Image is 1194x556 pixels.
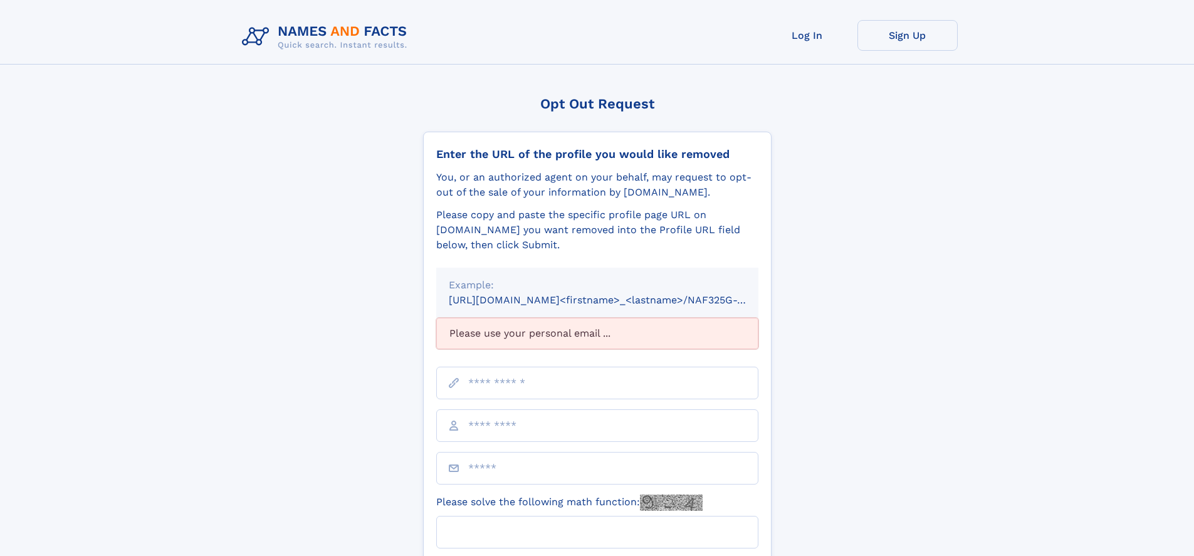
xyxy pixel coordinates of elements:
div: Enter the URL of the profile you would like removed [436,147,758,161]
label: Please solve the following math function: [436,495,703,511]
div: Opt Out Request [423,96,772,112]
div: Please use your personal email ... [436,318,758,349]
a: Log In [757,20,857,51]
div: Please copy and paste the specific profile page URL on [DOMAIN_NAME] you want removed into the Pr... [436,207,758,253]
small: [URL][DOMAIN_NAME]<firstname>_<lastname>/NAF325G-xxxxxxxx [449,294,782,306]
a: Sign Up [857,20,958,51]
div: You, or an authorized agent on your behalf, may request to opt-out of the sale of your informatio... [436,170,758,200]
div: Example: [449,278,746,293]
img: Logo Names and Facts [237,20,417,54]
